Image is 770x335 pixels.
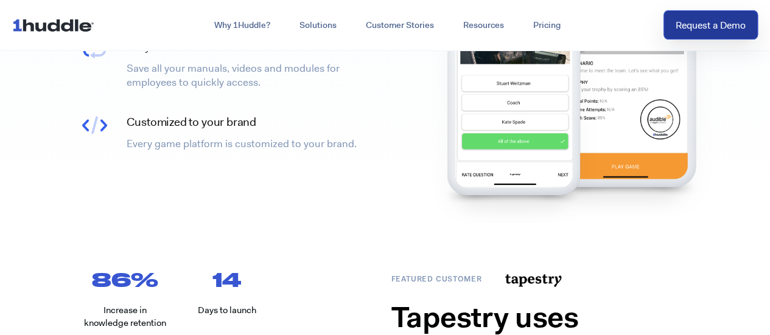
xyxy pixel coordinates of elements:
[127,61,379,91] p: Save all your manuals, videos and modules for employees to quickly access.
[285,15,351,36] a: Solutions
[12,13,99,36] img: ...
[351,15,449,36] a: Customer Stories
[81,304,170,330] p: Increase in knowledge retention
[391,274,498,286] h6: Featured customer
[519,15,575,36] a: Pricing
[449,15,519,36] a: Resources
[200,15,285,36] a: Why 1Huddle?
[127,137,379,151] p: Every game platform is customized to your brand.
[127,114,379,131] h4: Customized to your brand
[663,10,758,40] a: Request a Demo
[212,267,241,292] span: 14
[182,304,271,317] p: Days to launch
[92,267,131,292] span: 86
[131,267,170,292] span: %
